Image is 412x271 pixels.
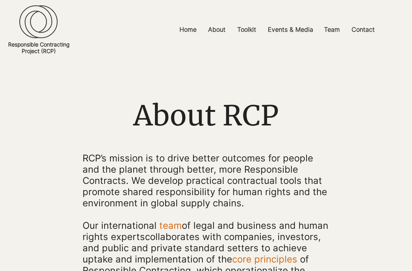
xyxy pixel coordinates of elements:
a: Home [174,21,202,38]
p: Home [176,21,200,38]
p: Team [320,21,344,38]
p: Events & Media [264,21,317,38]
span: Our international [83,220,157,231]
a: Team [318,21,346,38]
a: team [159,220,182,231]
a: core principles [232,254,297,265]
span: About RCP [133,98,279,133]
p: Contact [348,21,379,38]
a: Contact [346,21,381,38]
a: About [202,21,231,38]
nav: Site [142,21,412,38]
span: RCP’s mission is to drive better outcomes for people and the planet through better, more Responsi... [83,153,327,209]
a: Responsible ContractingProject (RCP) [8,41,69,54]
p: Toolkit [233,21,260,38]
p: About [204,21,229,38]
span: collaborates with companies, investors, and public and private standard setters to achieve uptake... [83,220,328,265]
a: Events & Media [262,21,318,38]
a: of legal and business and human rights experts [83,220,328,242]
a: Toolkit [231,21,262,38]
